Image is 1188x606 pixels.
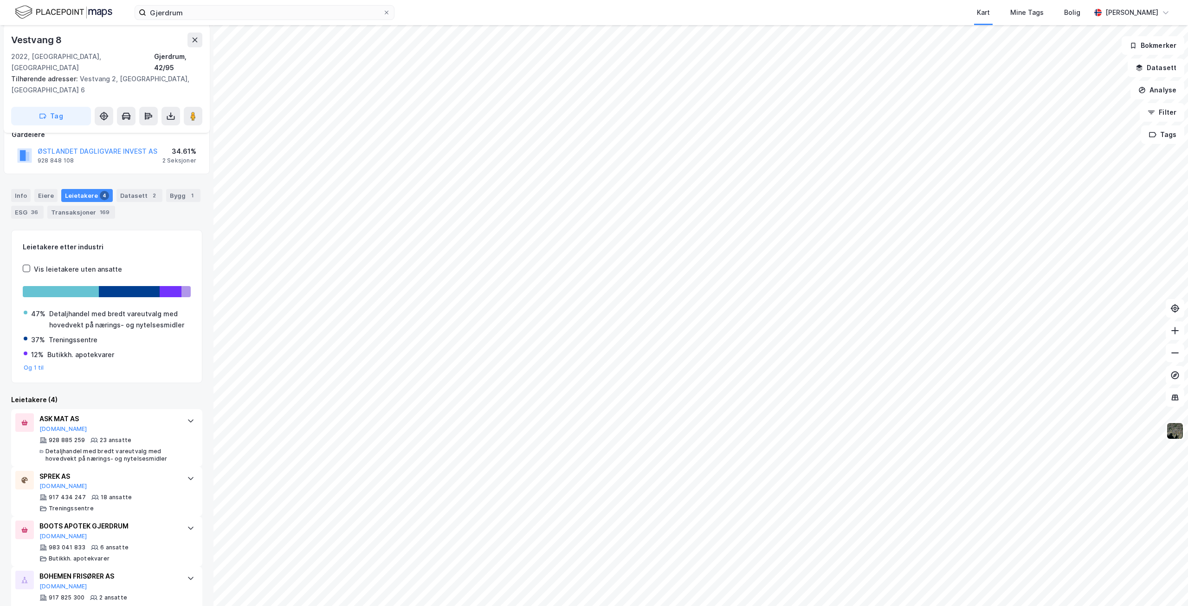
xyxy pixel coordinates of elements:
[1141,125,1184,144] button: Tags
[149,191,159,200] div: 2
[11,107,91,125] button: Tag
[49,544,85,551] div: 983 041 833
[24,364,44,371] button: Og 1 til
[1010,7,1044,18] div: Mine Tags
[23,241,191,253] div: Leietakere etter industri
[1166,422,1184,440] img: 9k=
[1130,81,1184,99] button: Analyse
[154,51,202,73] div: Gjerdrum, 42/95
[1140,103,1184,122] button: Filter
[98,208,111,217] div: 169
[166,189,200,202] div: Bygg
[1122,36,1184,55] button: Bokmerker
[47,206,115,219] div: Transaksjoner
[1128,59,1184,77] button: Datasett
[49,437,85,444] div: 928 885 259
[31,349,44,360] div: 12%
[11,189,31,202] div: Info
[146,6,383,20] input: Søk på adresse, matrikkel, gårdeiere, leietakere eller personer
[116,189,162,202] div: Datasett
[39,482,87,490] button: [DOMAIN_NAME]
[99,594,127,601] div: 2 ansatte
[39,521,178,532] div: BOOTS APOTEK GJERDRUM
[39,471,178,482] div: SPREK AS
[49,334,97,345] div: Treningssentre
[34,189,58,202] div: Eiere
[11,51,154,73] div: 2022, [GEOGRAPHIC_DATA], [GEOGRAPHIC_DATA]
[187,191,197,200] div: 1
[1142,561,1188,606] iframe: Chat Widget
[31,308,45,319] div: 47%
[12,129,202,140] div: Gårdeiere
[34,264,122,275] div: Vis leietakere uten ansatte
[11,394,202,405] div: Leietakere (4)
[49,505,94,512] div: Treningssentre
[11,206,44,219] div: ESG
[47,349,114,360] div: Butikkh. apotekvarer
[977,7,990,18] div: Kart
[1142,561,1188,606] div: Kontrollprogram for chat
[49,308,190,331] div: Detaljhandel med bredt vareutvalg med hovedvekt på nærings- og nytelsesmidler
[101,494,132,501] div: 18 ansatte
[1105,7,1158,18] div: [PERSON_NAME]
[49,555,110,562] div: Butikkh. apotekvarer
[162,157,196,164] div: 2 Seksjoner
[31,334,45,345] div: 37%
[15,4,112,20] img: logo.f888ab2527a4732fd821a326f86c7f29.svg
[1064,7,1080,18] div: Bolig
[100,437,131,444] div: 23 ansatte
[100,191,109,200] div: 4
[39,425,87,433] button: [DOMAIN_NAME]
[39,583,87,590] button: [DOMAIN_NAME]
[11,33,64,47] div: Vestvang 8
[100,544,129,551] div: 6 ansatte
[38,157,74,164] div: 928 848 108
[162,146,196,157] div: 34.61%
[29,208,40,217] div: 36
[11,73,195,96] div: Vestvang 2, [GEOGRAPHIC_DATA], [GEOGRAPHIC_DATA] 6
[61,189,113,202] div: Leietakere
[39,533,87,540] button: [DOMAIN_NAME]
[49,494,86,501] div: 917 434 247
[11,75,80,83] span: Tilhørende adresser:
[45,448,178,463] div: Detaljhandel med bredt vareutvalg med hovedvekt på nærings- og nytelsesmidler
[39,413,178,424] div: ASK MAT AS
[39,571,178,582] div: BOHEMEN FRISØRER AS
[49,594,84,601] div: 917 825 300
